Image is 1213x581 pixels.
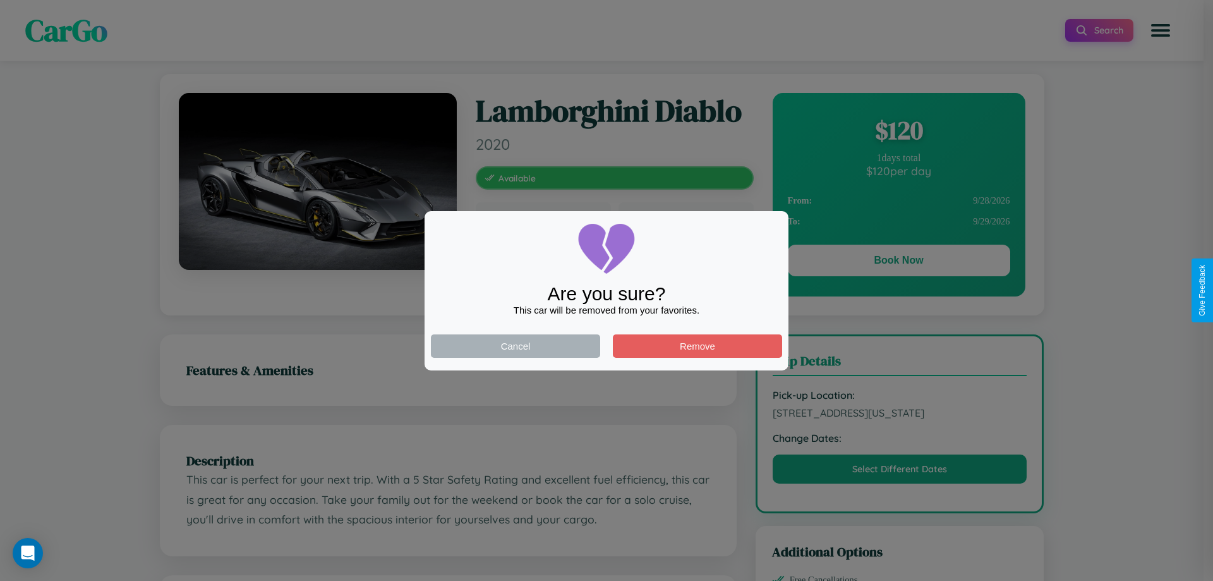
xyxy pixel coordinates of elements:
div: Give Feedback [1198,265,1207,316]
div: This car will be removed from your favorites. [431,305,782,315]
div: Are you sure? [431,283,782,305]
img: broken-heart [575,217,638,281]
button: Cancel [431,334,600,358]
button: Remove [613,334,782,358]
div: Open Intercom Messenger [13,538,43,568]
